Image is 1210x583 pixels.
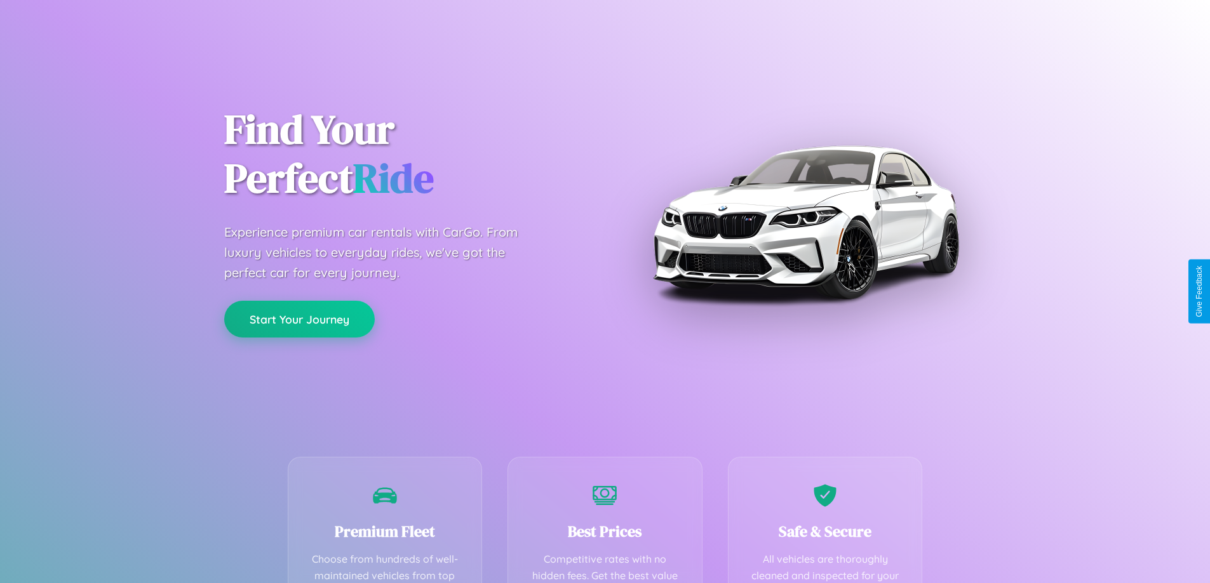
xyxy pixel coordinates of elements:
h3: Premium Fleet [307,521,463,542]
h3: Best Prices [527,521,683,542]
p: Experience premium car rentals with CarGo. From luxury vehicles to everyday rides, we've got the ... [224,222,542,283]
h1: Find Your Perfect [224,105,586,203]
button: Start Your Journey [224,301,375,337]
img: Premium BMW car rental vehicle [647,63,964,381]
span: Ride [353,150,434,206]
h3: Safe & Secure [748,521,903,542]
div: Give Feedback [1195,266,1204,317]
